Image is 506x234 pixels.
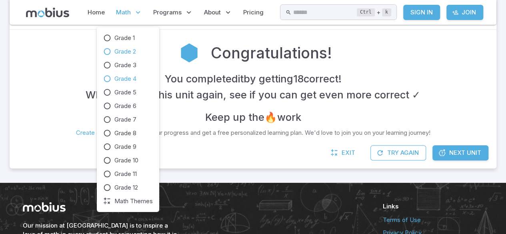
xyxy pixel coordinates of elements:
[357,8,375,16] kbd: Ctrl
[114,142,136,151] span: Grade 9
[114,183,138,192] span: Grade 12
[103,61,153,70] a: Grade 3
[103,183,153,192] a: Grade 12
[103,170,153,178] a: Grade 11
[114,47,136,56] span: Grade 2
[382,8,391,16] kbd: k
[103,34,153,42] a: Grade 1
[446,5,483,20] a: Join
[103,197,153,206] a: Math Themes
[116,8,131,17] span: Math
[114,129,136,138] span: Grade 8
[103,129,153,138] a: Grade 8
[103,74,153,83] a: Grade 4
[103,142,153,151] a: Grade 9
[114,61,136,70] span: Grade 3
[103,47,153,56] a: Grade 2
[103,102,153,110] a: Grade 6
[114,156,138,165] span: Grade 10
[114,115,136,124] span: Grade 7
[85,3,107,22] a: Home
[153,8,182,17] span: Programs
[357,8,391,17] div: +
[114,102,136,110] span: Grade 6
[204,8,221,17] span: About
[114,170,137,178] span: Grade 11
[114,88,136,97] span: Grade 5
[103,156,153,165] a: Grade 10
[403,5,440,20] a: Sign In
[103,88,153,97] a: Grade 5
[114,197,153,206] span: Math Themes
[114,74,136,83] span: Grade 4
[103,115,153,124] a: Grade 7
[241,3,266,22] a: Pricing
[114,34,135,42] span: Grade 1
